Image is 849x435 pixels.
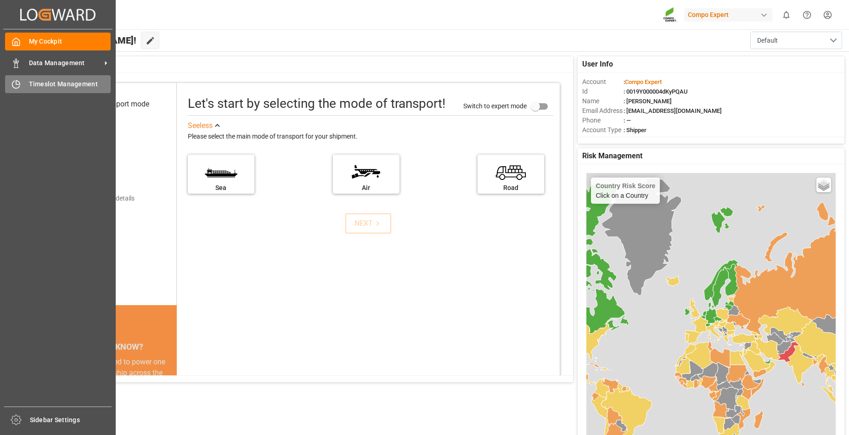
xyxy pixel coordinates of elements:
button: NEXT [345,213,391,234]
span: Sidebar Settings [30,415,112,425]
div: Sea [192,183,250,193]
span: : [PERSON_NAME] [624,98,672,105]
div: Air [337,183,395,193]
span: Compo Expert [625,78,662,85]
span: : Shipper [624,127,647,134]
div: Road [482,183,540,193]
img: Screenshot%202023-09-29%20at%2010.02.21.png_1712312052.png [663,7,678,23]
a: Layers [816,178,831,192]
span: : [624,78,662,85]
div: Let's start by selecting the mode of transport! [188,94,445,113]
span: Account [582,77,624,87]
span: Email Address [582,106,624,116]
span: Account Type [582,125,624,135]
span: Switch to expert mode [463,102,527,109]
span: Id [582,87,624,96]
button: next slide / item [164,357,177,434]
button: open menu [750,32,842,49]
div: Compo Expert [684,8,772,22]
span: Data Management [29,58,101,68]
span: My Cockpit [29,37,111,46]
h4: Country Risk Score [596,182,655,190]
span: : — [624,117,631,124]
div: See less [188,120,213,131]
span: : [EMAIL_ADDRESS][DOMAIN_NAME] [624,107,722,114]
span: Default [757,36,778,45]
button: Compo Expert [684,6,776,23]
span: Timeslot Management [29,79,111,89]
button: Help Center [797,5,817,25]
a: Timeslot Management [5,75,111,93]
span: Name [582,96,624,106]
span: User Info [582,59,613,70]
span: : 0019Y000004dKyPQAU [624,88,688,95]
div: NEXT [354,218,382,229]
div: Select transport mode [78,99,149,110]
button: show 0 new notifications [776,5,797,25]
div: Please select the main mode of transport for your shipment. [188,131,553,142]
div: Click on a Country [596,182,655,199]
span: Risk Management [582,151,642,162]
a: My Cockpit [5,33,111,50]
span: Phone [582,116,624,125]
